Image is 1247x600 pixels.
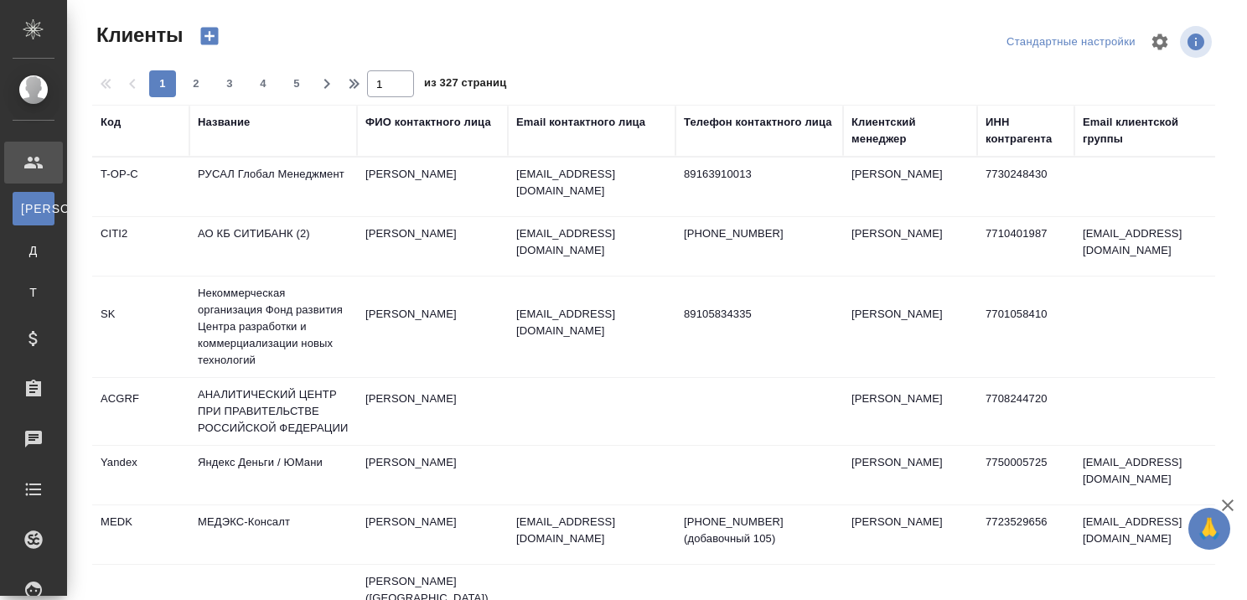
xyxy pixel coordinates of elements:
p: [EMAIL_ADDRESS][DOMAIN_NAME] [516,306,667,339]
div: ФИО контактного лица [365,114,491,131]
td: [PERSON_NAME] [843,505,977,564]
span: 🙏 [1195,511,1224,546]
td: [PERSON_NAME] [357,217,508,276]
td: [EMAIL_ADDRESS][DOMAIN_NAME] [1074,446,1225,504]
td: МЕДЭКС-Консалт [189,505,357,564]
td: 7701058410 [977,297,1074,356]
div: Название [198,114,250,131]
td: Яндекс Деньги / ЮМани [189,446,357,504]
button: 3 [216,70,243,97]
td: SK [92,297,189,356]
span: из 327 страниц [424,73,506,97]
div: Email клиентской группы [1083,114,1217,147]
button: 5 [283,70,310,97]
p: [PHONE_NUMBER] (добавочный 105) [684,514,835,547]
td: АО КБ СИТИБАНК (2) [189,217,357,276]
td: 7710401987 [977,217,1074,276]
button: Создать [189,22,230,50]
td: Yandex [92,446,189,504]
div: split button [1002,29,1140,55]
span: Посмотреть информацию [1180,26,1215,58]
p: [EMAIL_ADDRESS][DOMAIN_NAME] [516,514,667,547]
p: [EMAIL_ADDRESS][DOMAIN_NAME] [516,225,667,259]
td: [PERSON_NAME] [357,158,508,216]
td: [EMAIL_ADDRESS][DOMAIN_NAME] [1074,217,1225,276]
span: Клиенты [92,22,183,49]
td: [PERSON_NAME] [843,158,977,216]
p: [EMAIL_ADDRESS][DOMAIN_NAME] [516,166,667,199]
td: Некоммерческая организация Фонд развития Центра разработки и коммерциализации новых технологий [189,277,357,377]
span: Д [21,242,46,259]
button: 4 [250,70,277,97]
p: 89163910013 [684,166,835,183]
a: Т [13,276,54,309]
div: Email контактного лица [516,114,645,131]
td: [PERSON_NAME] [843,446,977,504]
div: Код [101,114,121,131]
td: [PERSON_NAME] [843,297,977,356]
div: ИНН контрагента [986,114,1066,147]
p: [PHONE_NUMBER] [684,225,835,242]
div: Телефон контактного лица [684,114,832,131]
span: Т [21,284,46,301]
td: [PERSON_NAME] [357,505,508,564]
td: РУСАЛ Глобал Менеджмент [189,158,357,216]
td: [PERSON_NAME] [357,382,508,441]
a: Д [13,234,54,267]
button: 🙏 [1188,508,1230,550]
span: [PERSON_NAME] [21,200,46,217]
td: CITI2 [92,217,189,276]
td: [PERSON_NAME] [357,446,508,504]
td: [EMAIL_ADDRESS][DOMAIN_NAME] [1074,505,1225,564]
p: 89105834335 [684,306,835,323]
td: АНАЛИТИЧЕСКИЙ ЦЕНТР ПРИ ПРАВИТЕЛЬСТВЕ РОССИЙСКОЙ ФЕДЕРАЦИИ [189,378,357,445]
td: 7730248430 [977,158,1074,216]
td: ACGRF [92,382,189,441]
td: [PERSON_NAME] [843,382,977,441]
a: [PERSON_NAME] [13,192,54,225]
td: 7723529656 [977,505,1074,564]
td: 7708244720 [977,382,1074,441]
span: 5 [283,75,310,92]
td: [PERSON_NAME] [843,217,977,276]
span: 3 [216,75,243,92]
span: 4 [250,75,277,92]
span: 2 [183,75,210,92]
td: T-OP-C [92,158,189,216]
td: 7750005725 [977,446,1074,504]
td: [PERSON_NAME] [357,297,508,356]
span: Настроить таблицу [1140,22,1180,62]
td: MEDK [92,505,189,564]
div: Клиентский менеджер [851,114,969,147]
button: 2 [183,70,210,97]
